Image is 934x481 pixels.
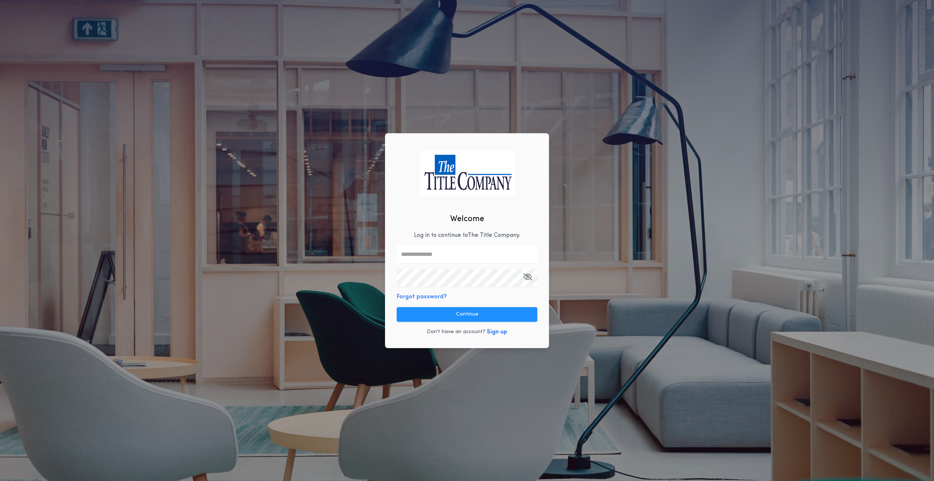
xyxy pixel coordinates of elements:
img: logo [419,150,515,195]
button: Continue [397,307,537,322]
button: Forgot password? [397,292,447,301]
p: Don't have an account? [427,328,485,336]
h2: Welcome [450,213,484,225]
p: Log in to continue to The Title Company . [414,231,520,240]
button: Sign up [487,328,507,336]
